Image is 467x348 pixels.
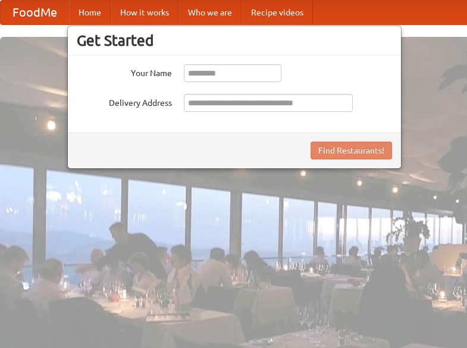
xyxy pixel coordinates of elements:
[77,32,392,49] h3: Get Started
[178,1,242,24] a: Who we are
[77,64,172,79] label: Your Name
[77,94,172,109] label: Delivery Address
[69,1,111,24] a: Home
[1,1,69,24] a: FoodMe
[242,1,313,24] a: Recipe videos
[311,142,392,159] button: Find Restaurants!
[111,1,178,24] a: How it works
